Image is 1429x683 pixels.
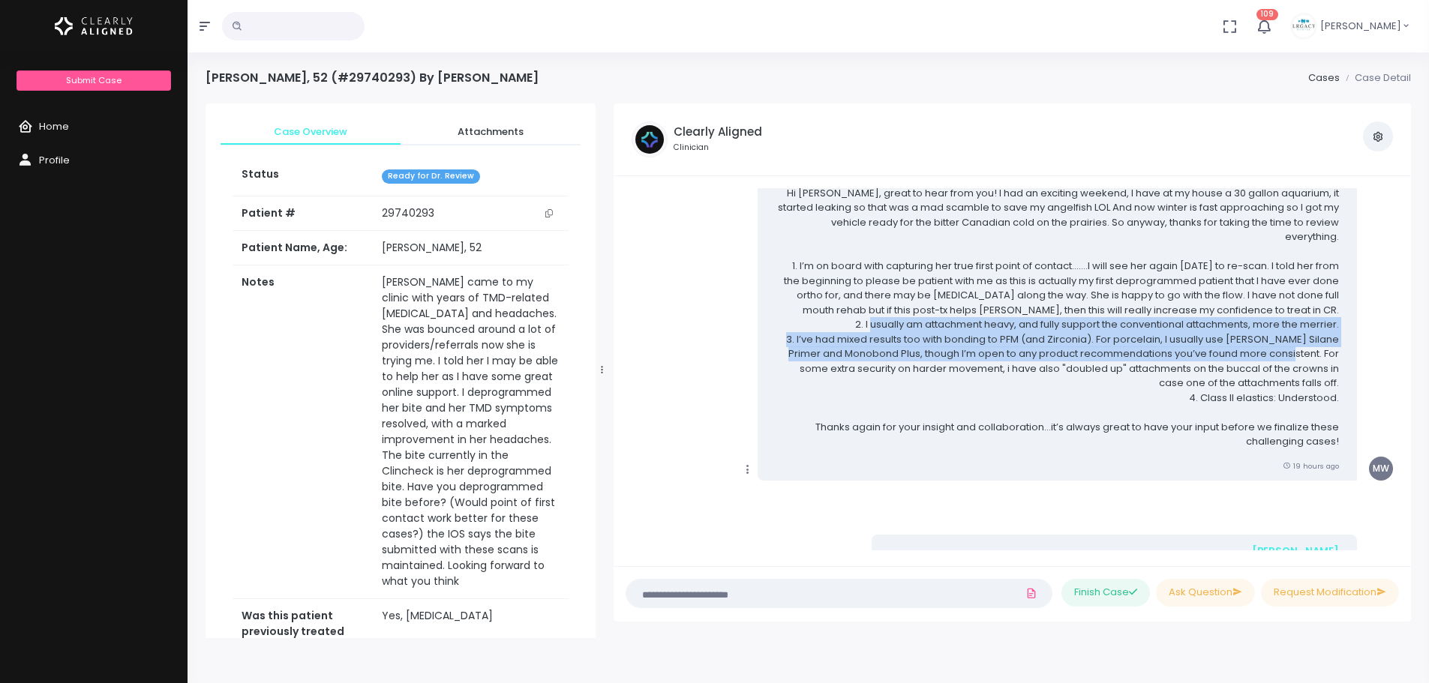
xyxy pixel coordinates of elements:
span: Attachments [413,124,569,139]
img: Header Avatar [1290,13,1317,40]
td: 29740293 [373,196,568,231]
th: Notes [233,265,373,599]
button: Ask Question [1156,579,1255,607]
span: Ready for Dr. Review [382,169,480,184]
th: Patient Name, Age: [233,231,373,265]
small: 19 hours ago [1283,461,1339,471]
span: MW [1369,457,1393,481]
div: scrollable content [626,188,1399,551]
td: [PERSON_NAME] came to my clinic with years of TMD-related [MEDICAL_DATA] and headaches. She was b... [373,265,568,599]
span: [PERSON_NAME] [1320,19,1401,34]
button: Request Modification [1261,579,1399,607]
th: Was this patient previously treated orthodontically in the past? [233,599,373,681]
th: Patient # [233,196,373,231]
span: Profile [39,153,70,167]
p: Hi [PERSON_NAME], great to hear from you! I had an exciting weekend, I have at my house a 30 gall... [776,186,1339,449]
td: Yes, [MEDICAL_DATA] [373,599,568,681]
span: Home [39,119,69,133]
button: Finish Case [1061,579,1150,607]
td: [PERSON_NAME], 52 [373,231,568,265]
h4: [PERSON_NAME], 52 (#29740293) By [PERSON_NAME] [206,70,539,85]
h5: Clearly Aligned [674,125,762,139]
div: scrollable content [206,103,596,638]
small: Clinician [674,142,762,154]
span: Case Overview [233,124,389,139]
span: 109 [1256,9,1278,20]
a: Submit Case [17,70,170,91]
li: Case Detail [1340,70,1411,85]
img: Logo Horizontal [55,10,133,42]
a: Cases [1308,70,1340,85]
a: Add Files [1022,580,1040,607]
th: Status [233,157,373,196]
span: Submit Case [66,74,122,86]
div: [PERSON_NAME] [890,544,1339,559]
